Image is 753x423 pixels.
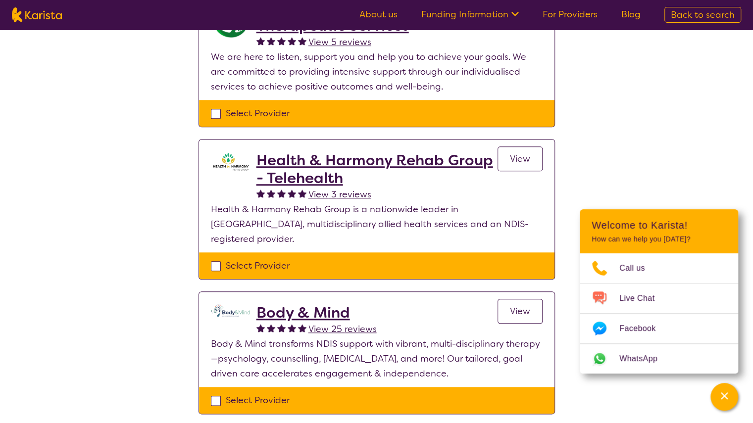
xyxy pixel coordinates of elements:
[510,153,530,165] span: View
[308,36,371,48] span: View 5 reviews
[308,187,371,202] a: View 3 reviews
[421,8,519,20] a: Funding Information
[308,188,371,200] span: View 3 reviews
[211,202,543,246] p: Health & Harmony Rehab Group is a nationwide leader in [GEOGRAPHIC_DATA], multidisciplinary allie...
[277,37,286,45] img: fullstar
[256,189,265,197] img: fullstar
[298,324,306,332] img: fullstar
[298,189,306,197] img: fullstar
[211,49,543,94] p: We are here to listen, support you and help you to achieve your goals. We are committed to provid...
[710,383,738,411] button: Channel Menu
[510,305,530,317] span: View
[256,37,265,45] img: fullstar
[592,219,726,231] h2: Welcome to Karista!
[211,304,251,317] img: qmpolprhjdhzpcuekzqg.svg
[288,37,296,45] img: fullstar
[277,189,286,197] img: fullstar
[664,7,741,23] a: Back to search
[359,8,398,20] a: About us
[592,235,726,243] p: How can we help you [DATE]?
[211,151,251,171] img: ztak9tblhgtrn1fit8ap.png
[621,8,641,20] a: Blog
[277,324,286,332] img: fullstar
[267,324,275,332] img: fullstar
[298,37,306,45] img: fullstar
[256,304,377,322] a: Body & Mind
[308,322,377,336] a: View 25 reviews
[288,324,296,332] img: fullstar
[671,9,735,21] span: Back to search
[619,321,667,336] span: Facebook
[619,351,669,366] span: WhatsApp
[308,35,371,49] a: View 5 reviews
[543,8,598,20] a: For Providers
[580,253,738,374] ul: Choose channel
[288,189,296,197] img: fullstar
[308,323,377,335] span: View 25 reviews
[267,37,275,45] img: fullstar
[619,261,657,276] span: Call us
[498,146,543,171] a: View
[211,336,543,381] p: Body & Mind transforms NDIS support with vibrant, multi-disciplinary therapy—psychology, counsell...
[256,151,498,187] a: Health & Harmony Rehab Group - Telehealth
[498,299,543,324] a: View
[619,291,666,306] span: Live Chat
[580,209,738,374] div: Channel Menu
[256,324,265,332] img: fullstar
[12,7,62,22] img: Karista logo
[267,189,275,197] img: fullstar
[580,344,738,374] a: Web link opens in a new tab.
